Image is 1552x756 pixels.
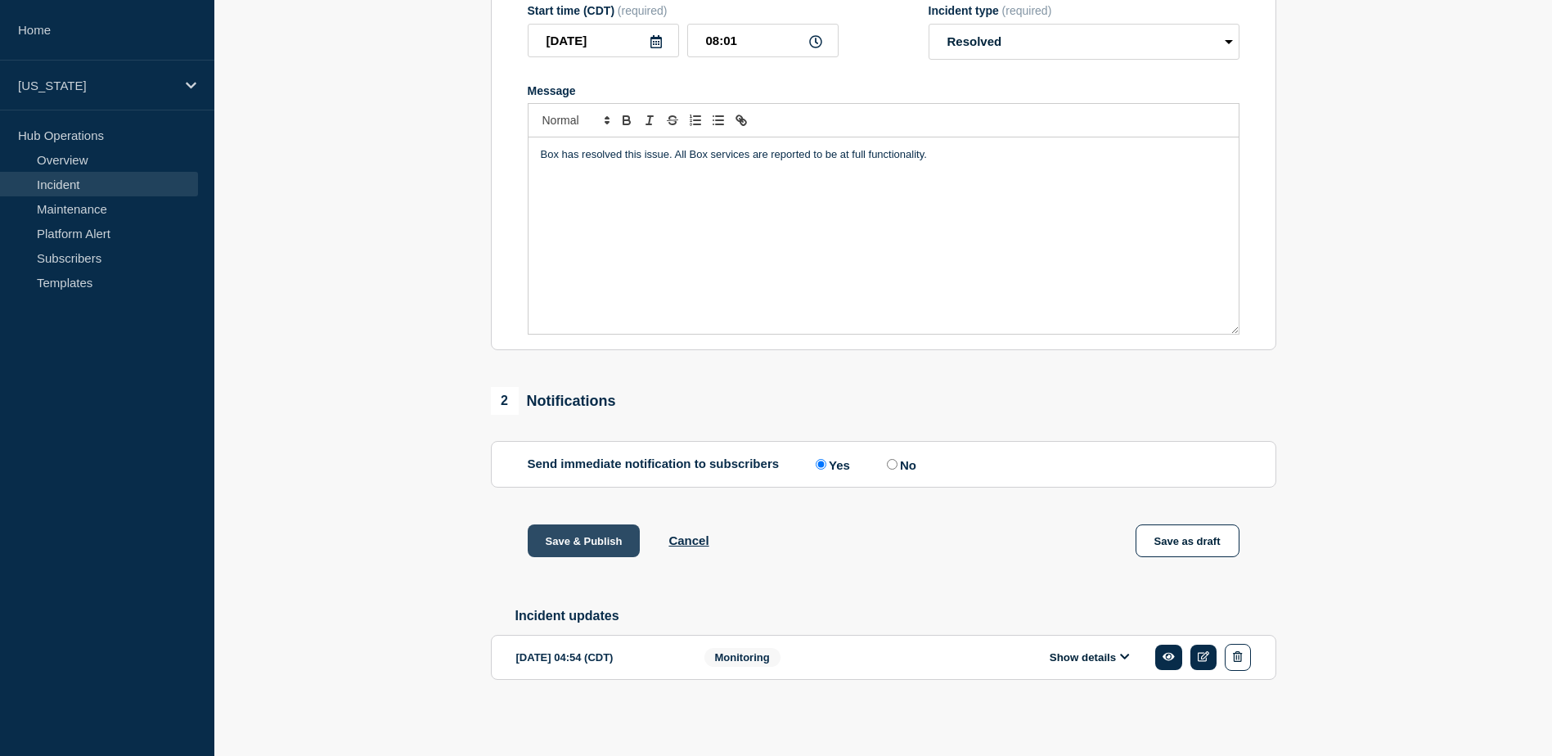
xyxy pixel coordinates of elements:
[516,644,680,671] div: [DATE] 04:54 (CDT)
[812,457,850,472] label: Yes
[684,110,707,130] button: Toggle ordered list
[883,457,916,472] label: No
[661,110,684,130] button: Toggle strikethrough text
[1136,524,1239,557] button: Save as draft
[515,609,1276,623] h2: Incident updates
[615,110,638,130] button: Toggle bold text
[707,110,730,130] button: Toggle bulleted list
[618,4,668,17] span: (required)
[730,110,753,130] button: Toggle link
[668,533,709,547] button: Cancel
[887,459,897,470] input: No
[528,24,679,57] input: YYYY-MM-DD
[491,387,616,415] div: Notifications
[1045,650,1135,664] button: Show details
[541,147,1226,162] p: Box has resolved this issue. All Box services are reported to be at full functionality.
[528,84,1239,97] div: Message
[704,648,780,667] span: Monitoring
[816,459,826,470] input: Yes
[528,457,1239,472] div: Send immediate notification to subscribers
[528,457,780,472] p: Send immediate notification to subscribers
[1002,4,1052,17] span: (required)
[638,110,661,130] button: Toggle italic text
[687,24,839,57] input: HH:MM
[528,4,839,17] div: Start time (CDT)
[535,110,615,130] span: Font size
[529,137,1239,334] div: Message
[929,24,1239,60] select: Incident type
[491,387,519,415] span: 2
[929,4,1239,17] div: Incident type
[18,79,175,92] p: [US_STATE]
[528,524,641,557] button: Save & Publish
